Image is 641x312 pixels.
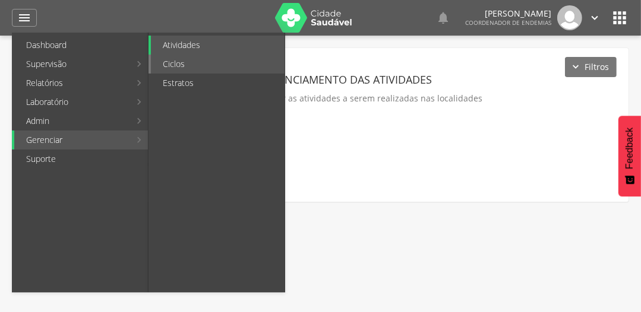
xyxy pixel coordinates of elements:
[14,112,130,130] a: Admin
[14,130,130,149] a: Gerenciar
[151,74,285,93] a: Estratos
[588,5,601,30] a: 
[12,9,37,27] a: 
[618,116,641,196] button: Feedback - Mostrar pesquisa
[465,9,551,18] p: [PERSON_NAME]
[21,69,620,90] header: Ciclo de gerenciamento das atividades
[465,18,551,27] span: Coordenador de Endemias
[14,36,148,55] a: Dashboard
[565,57,617,77] button: Filtros
[610,8,629,27] i: 
[624,128,635,169] span: Feedback
[14,149,148,168] a: Suporte
[21,90,620,107] p: Escolha um ciclo para gerenciar as atividades a serem realizadas nas localidades
[436,11,450,25] i: 
[14,93,130,112] a: Laboratório
[14,55,130,74] a: Supervisão
[151,36,285,55] a: Atividades
[17,11,31,25] i: 
[151,55,285,74] a: Ciclos
[436,5,450,30] a: 
[14,74,130,93] a: Relatórios
[588,11,601,24] i: 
